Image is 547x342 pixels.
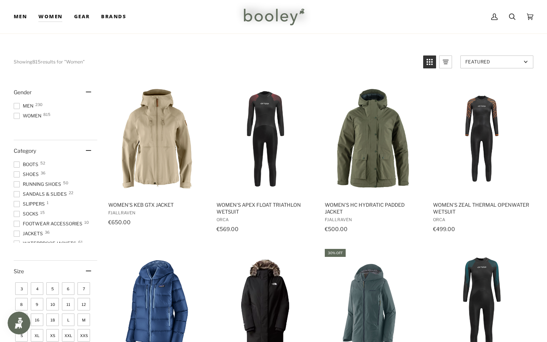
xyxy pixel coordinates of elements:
[14,55,417,68] div: Showing results for "Women"
[325,249,346,257] div: 30% off
[240,6,307,28] img: Booley
[14,147,36,154] span: Category
[15,282,28,295] span: Size: 3
[324,82,423,235] a: Women's HC Hydratic Padded Jacket
[14,191,69,198] span: Sandals & Slides
[46,282,59,295] span: Size: 5
[63,181,68,185] span: 50
[460,55,533,68] a: Sort options
[14,171,41,178] span: Shoes
[465,59,521,65] span: Featured
[77,329,90,342] span: Size: XXS
[439,55,452,68] a: View list mode
[107,89,207,188] img: Fjallraven Women's Keb GTX Jacket Fossil - Booley Galway
[62,282,74,295] span: Size: 6
[77,282,90,295] span: Size: 7
[14,201,47,207] span: Slippers
[432,89,531,188] img: Orca Women's Zeal Thermal Openwater Wetsuit Black - Booley Galway
[217,226,239,232] span: €569.00
[433,201,530,215] span: Women's Zeal Thermal Openwater Wetsuit
[31,313,43,326] span: Size: 16
[40,211,45,214] span: 15
[46,329,59,342] span: Size: XS
[15,298,28,310] span: Size: 8
[45,230,50,234] span: 36
[217,201,314,215] span: Women's Apex Float Triathlon Wetsuit
[78,240,83,244] span: 61
[14,211,41,217] span: Socks
[433,217,530,222] span: Orca
[325,217,422,222] span: Fjallraven
[69,191,73,195] span: 22
[8,312,30,334] iframe: Button to open loyalty program pop-up
[32,59,41,65] b: 815
[31,298,43,310] span: Size: 9
[62,329,74,342] span: Size: XXL
[40,161,45,165] span: 52
[41,171,46,175] span: 36
[324,89,423,188] img: Fjallraven Women's HC Hydratic Padded Jacket Laurel Green - Booley Galway
[43,112,51,116] span: 815
[46,298,59,310] span: Size: 10
[14,112,44,119] span: Women
[31,282,43,295] span: Size: 4
[215,82,315,235] a: Women's Apex Float Triathlon Wetsuit
[14,13,27,21] span: Men
[432,82,531,235] a: Women's Zeal Thermal Openwater Wetsuit
[14,230,45,237] span: Jackets
[77,298,90,310] span: Size: 12
[108,219,131,225] span: €650.00
[325,201,422,215] span: Women's HC Hydratic Padded Jacket
[84,220,89,224] span: 10
[108,210,206,215] span: Fjallraven
[74,13,90,21] span: Gear
[325,226,348,232] span: €500.00
[14,268,24,274] span: Size
[15,329,28,342] span: Size: S
[62,313,74,326] span: Size: L
[77,313,90,326] span: Size: M
[14,220,85,227] span: Footwear Accessories
[433,226,455,232] span: €499.00
[35,103,43,106] span: 230
[14,89,32,95] span: Gender
[14,161,41,168] span: Boots
[46,313,59,326] span: Size: 18
[107,82,207,235] a: Women's Keb GTX Jacket
[108,201,206,208] span: Women's Keb GTX Jacket
[217,217,314,222] span: Orca
[14,103,36,109] span: Men
[423,55,436,68] a: View grid mode
[38,13,62,21] span: Women
[101,13,126,21] span: Brands
[14,181,63,188] span: Running Shoes
[14,240,79,247] span: Waterproof Jackets
[31,329,43,342] span: Size: XL
[62,298,74,310] span: Size: 11
[47,201,49,204] span: 1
